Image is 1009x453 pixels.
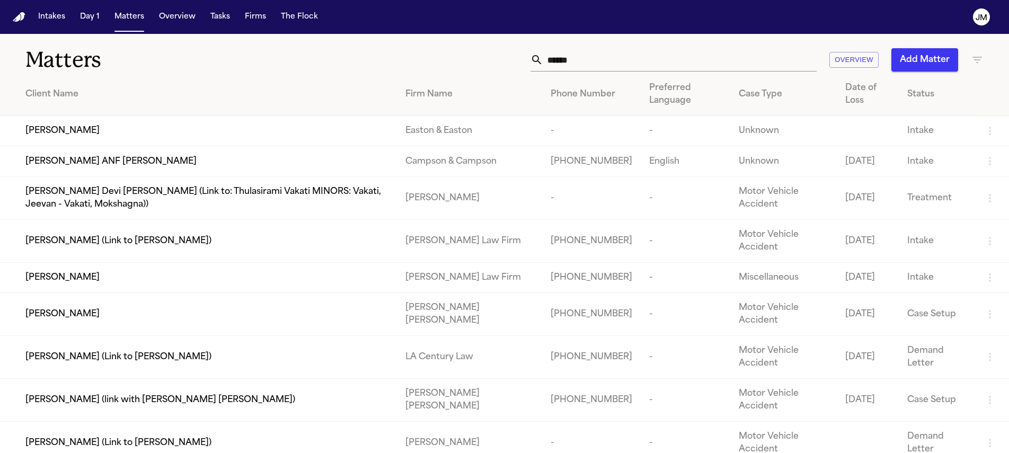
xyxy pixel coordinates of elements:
span: [PERSON_NAME] (link with [PERSON_NAME] [PERSON_NAME]) [25,394,295,406]
td: - [641,176,731,219]
td: - [542,116,641,146]
td: Intake [899,116,975,146]
div: Preferred Language [649,82,722,107]
td: [PHONE_NUMBER] [542,219,641,262]
td: [DATE] [837,146,899,176]
td: [DATE] [837,336,899,379]
h1: Matters [25,47,304,73]
td: Motor Vehicle Accident [730,293,836,336]
td: [PHONE_NUMBER] [542,146,641,176]
td: Unknown [730,116,836,146]
button: Firms [241,7,270,26]
td: [PHONE_NUMBER] [542,262,641,292]
td: Unknown [730,146,836,176]
button: Matters [110,7,148,26]
td: - [641,293,731,336]
div: Status [907,88,967,101]
td: [DATE] [837,262,899,292]
button: Day 1 [76,7,104,26]
td: Treatment [899,176,975,219]
span: [PERSON_NAME] ANF [PERSON_NAME] [25,155,197,168]
td: [PHONE_NUMBER] [542,293,641,336]
td: English [641,146,731,176]
td: Intake [899,219,975,262]
span: [PERSON_NAME] [25,125,100,137]
button: Add Matter [891,48,958,72]
div: Case Type [739,88,828,101]
td: - [641,262,731,292]
td: - [641,379,731,422]
div: Date of Loss [845,82,891,107]
button: Overview [829,52,879,68]
td: [DATE] [837,293,899,336]
span: [PERSON_NAME] Devi [PERSON_NAME] (Link to: Thulasirami Vakati MINORS: Vakati, Jeevan - Vakati, Mo... [25,185,388,211]
td: - [641,336,731,379]
td: Case Setup [899,379,975,422]
img: Finch Logo [13,12,25,22]
div: Firm Name [405,88,534,101]
td: Demand Letter [899,336,975,379]
td: Motor Vehicle Accident [730,219,836,262]
button: Tasks [206,7,234,26]
span: [PERSON_NAME] (Link to [PERSON_NAME]) [25,235,211,247]
td: [PERSON_NAME] [PERSON_NAME] [397,293,542,336]
div: Phone Number [551,88,632,101]
span: [PERSON_NAME] [25,271,100,284]
td: Miscellaneous [730,262,836,292]
td: [PHONE_NUMBER] [542,379,641,422]
td: [PHONE_NUMBER] [542,336,641,379]
span: [PERSON_NAME] (Link to [PERSON_NAME]) [25,437,211,449]
td: [PERSON_NAME] [PERSON_NAME] [397,379,542,422]
td: [DATE] [837,219,899,262]
span: [PERSON_NAME] (Link to [PERSON_NAME]) [25,351,211,363]
td: Intake [899,146,975,176]
td: Campson & Campson [397,146,542,176]
button: Intakes [34,7,69,26]
td: [DATE] [837,176,899,219]
span: [PERSON_NAME] [25,308,100,321]
td: [PERSON_NAME] [397,176,542,219]
td: - [641,116,731,146]
td: Easton & Easton [397,116,542,146]
td: Intake [899,262,975,292]
td: Motor Vehicle Accident [730,176,836,219]
a: Home [13,12,25,22]
td: Motor Vehicle Accident [730,379,836,422]
button: Overview [155,7,200,26]
td: - [641,219,731,262]
td: Motor Vehicle Accident [730,336,836,379]
td: [PERSON_NAME] Law Firm [397,219,542,262]
td: [DATE] [837,379,899,422]
td: LA Century Law [397,336,542,379]
td: [PERSON_NAME] Law Firm [397,262,542,292]
td: Case Setup [899,293,975,336]
div: Client Name [25,88,388,101]
button: The Flock [277,7,322,26]
td: - [542,176,641,219]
